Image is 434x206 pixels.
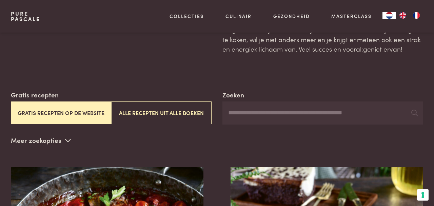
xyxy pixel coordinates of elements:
label: Zoeken [222,90,244,100]
aside: Language selected: Nederlands [382,12,423,19]
a: EN [396,12,410,19]
a: Culinair [225,13,252,20]
ul: Language list [396,12,423,19]
label: Gratis recepten [11,90,59,100]
a: NL [382,12,396,19]
button: Gratis recepten op de website [11,101,111,124]
a: PurePascale [11,11,40,22]
a: Collecties [170,13,204,20]
div: Language [382,12,396,19]
a: FR [410,12,423,19]
button: Alle recepten uit alle boeken [111,101,212,124]
button: Uw voorkeuren voor toestemming voor trackingtechnologieën [417,189,429,201]
a: Gezondheid [273,13,310,20]
a: Masterclass [331,13,372,20]
p: Meer zoekopties [11,135,71,146]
